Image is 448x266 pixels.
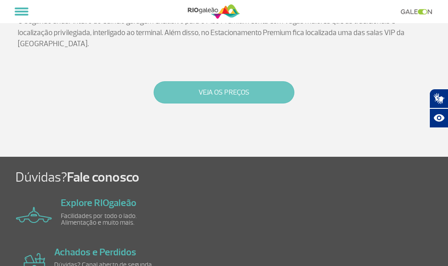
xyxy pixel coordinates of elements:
div: Plugin de acessibilidade da Hand Talk. [429,89,448,128]
button: Abrir recursos assistivos. [429,108,448,128]
a: Achados e Perdidos [54,246,136,258]
button: VEJA OS PREÇOS [154,81,294,103]
a: Explore RIOgaleão [61,197,136,209]
button: Abrir tradutor de língua de sinais. [429,89,448,108]
p: Facilidades por todo o lado. Alimentação e muito mais. [61,213,163,226]
h1: Dúvidas? [16,169,448,186]
img: airplane icon [16,207,52,223]
span: Fale conosco [67,169,139,186]
p: O segundo andar inteiro do edifício garagem exclusivo para o Piso Premium conta com vagas maiores... [18,16,431,50]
